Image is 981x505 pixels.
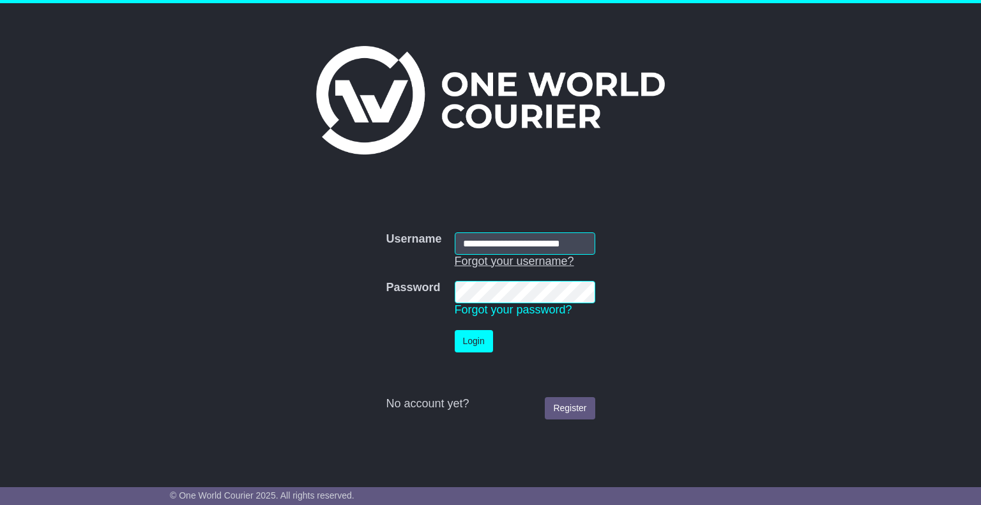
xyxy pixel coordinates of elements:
[386,397,595,411] div: No account yet?
[545,397,595,419] a: Register
[455,303,572,316] a: Forgot your password?
[386,232,441,246] label: Username
[316,46,665,155] img: One World
[170,490,354,501] span: © One World Courier 2025. All rights reserved.
[455,255,574,268] a: Forgot your username?
[386,281,440,295] label: Password
[455,330,493,352] button: Login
